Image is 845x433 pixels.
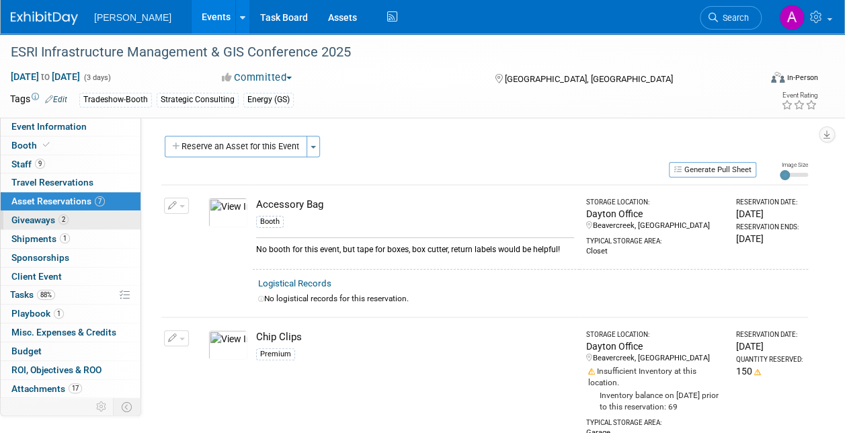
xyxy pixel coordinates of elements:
[60,233,70,243] span: 1
[11,271,62,282] span: Client Event
[779,5,805,30] img: Amy Reese
[586,231,724,246] div: Typical Storage Area:
[1,118,140,136] a: Event Information
[736,207,803,221] div: [DATE]
[10,71,81,83] span: [DATE] [DATE]
[11,214,69,225] span: Giveaways
[780,161,808,169] div: Image Size
[736,223,803,232] div: Reservation Ends:
[736,340,803,353] div: [DATE]
[11,196,105,206] span: Asset Reservations
[256,237,574,255] div: No booth for this event, but tape for boxes, box cutter, return labels would be helpful!
[43,141,50,149] i: Booth reservation complete
[586,221,724,231] div: Beavercreek, [GEOGRAPHIC_DATA]
[10,289,55,300] span: Tasks
[256,198,574,212] div: Accessory Bag
[1,361,140,379] a: ROI, Objectives & ROO
[217,71,297,85] button: Committed
[11,233,70,244] span: Shipments
[11,346,42,356] span: Budget
[586,353,724,364] div: Beavercreek, [GEOGRAPHIC_DATA]
[1,136,140,155] a: Booth
[256,330,574,344] div: Chip Clips
[586,364,724,389] div: Insufficient Inventory at this location.
[157,93,239,107] div: Strategic Consulting
[669,162,756,178] button: Generate Pull Sheet
[1,286,140,304] a: Tasks88%
[37,290,55,300] span: 88%
[256,348,295,360] div: Premium
[165,136,307,157] button: Reserve an Asset for this Event
[95,196,105,206] span: 7
[586,198,724,207] div: Storage Location:
[736,232,803,245] div: [DATE]
[1,342,140,360] a: Budget
[736,330,803,340] div: Reservation Date:
[11,364,102,375] span: ROI, Objectives & ROO
[1,173,140,192] a: Travel Reservations
[736,364,803,378] div: 150
[6,40,749,65] div: ESRI Infrastructure Management & GIS Conference 2025
[69,383,82,393] span: 17
[39,71,52,82] span: to
[700,70,818,90] div: Event Format
[11,140,52,151] span: Booth
[11,308,64,319] span: Playbook
[11,327,116,338] span: Misc. Expenses & Credits
[256,216,284,228] div: Booth
[1,268,140,286] a: Client Event
[45,95,67,104] a: Edit
[1,323,140,342] a: Misc. Expenses & Credits
[1,211,140,229] a: Giveaways2
[208,198,247,227] img: View Images
[11,159,45,169] span: Staff
[11,383,82,394] span: Attachments
[11,121,87,132] span: Event Information
[700,6,762,30] a: Search
[94,12,171,23] span: [PERSON_NAME]
[736,355,803,364] div: Quantity Reserved:
[1,155,140,173] a: Staff9
[208,330,247,360] img: View Images
[781,92,817,99] div: Event Rating
[1,249,140,267] a: Sponsorships
[736,198,803,207] div: Reservation Date:
[787,73,818,83] div: In-Person
[11,252,69,263] span: Sponsorships
[258,278,331,288] a: Logistical Records
[35,159,45,169] span: 9
[1,192,140,210] a: Asset Reservations7
[243,93,294,107] div: Energy (GS)
[114,398,141,416] td: Toggle Event Tabs
[1,305,140,323] a: Playbook1
[586,413,724,428] div: Typical Storage Area:
[90,398,114,416] td: Personalize Event Tab Strip
[11,11,78,25] img: ExhibitDay
[505,74,673,84] span: [GEOGRAPHIC_DATA], [GEOGRAPHIC_DATA]
[79,93,152,107] div: Tradeshow-Booth
[586,207,724,221] div: Dayton Office
[10,92,67,108] td: Tags
[83,73,111,82] span: (3 days)
[11,177,93,188] span: Travel Reservations
[586,340,724,353] div: Dayton Office
[586,246,724,257] div: Closet
[1,380,140,398] a: Attachments17
[258,293,803,305] div: No logistical records for this reservation.
[586,330,724,340] div: Storage Location:
[58,214,69,225] span: 2
[1,230,140,248] a: Shipments1
[771,72,784,83] img: Format-Inperson.png
[586,389,724,413] div: Inventory balance on [DATE] prior to this reservation: 69
[54,309,64,319] span: 1
[718,13,749,23] span: Search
